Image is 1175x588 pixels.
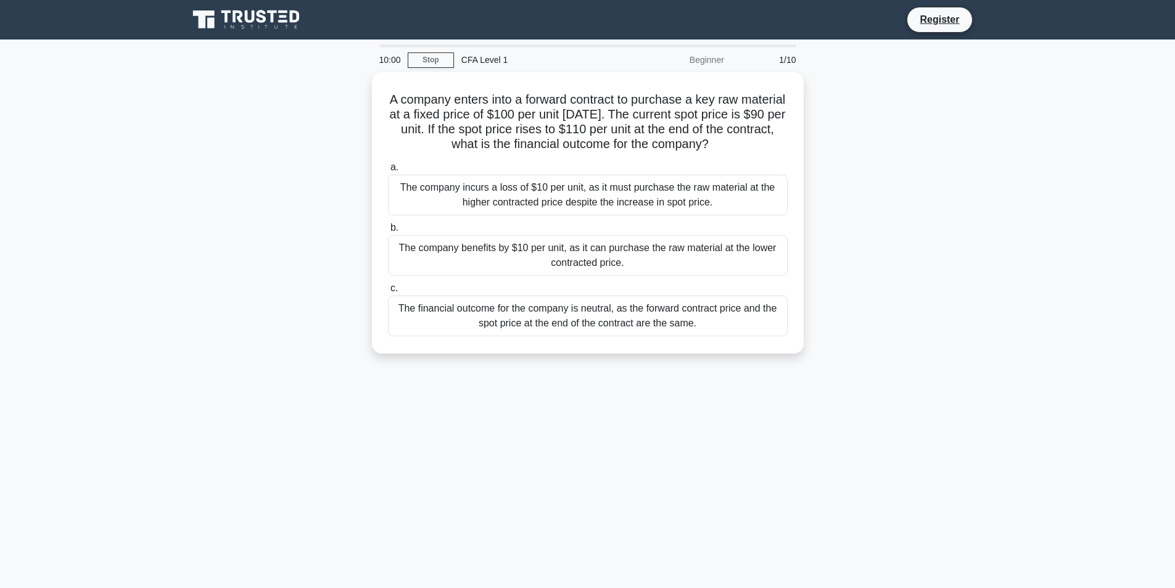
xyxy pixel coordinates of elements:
[454,48,624,72] div: CFA Level 1
[390,222,398,233] span: b.
[390,162,398,172] span: a.
[388,296,788,336] div: The financial outcome for the company is neutral, as the forward contract price and the spot pric...
[372,48,408,72] div: 10:00
[388,175,788,215] div: The company incurs a loss of $10 per unit, as it must purchase the raw material at the higher con...
[912,12,967,27] a: Register
[388,235,788,276] div: The company benefits by $10 per unit, as it can purchase the raw material at the lower contracted...
[387,92,789,152] h5: A company enters into a forward contract to purchase a key raw material at a fixed price of $100 ...
[390,283,398,293] span: c.
[624,48,732,72] div: Beginner
[408,52,454,68] a: Stop
[732,48,804,72] div: 1/10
